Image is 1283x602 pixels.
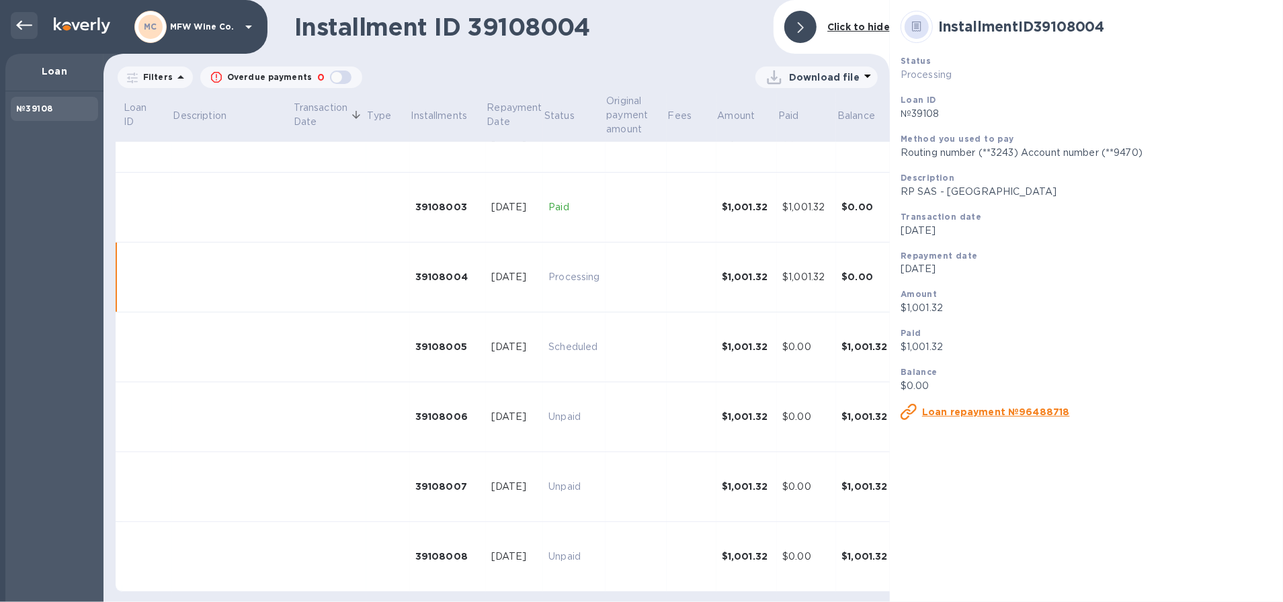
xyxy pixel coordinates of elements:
p: Loan ID [124,101,153,129]
b: Status [901,56,931,66]
p: Installments [411,109,467,123]
p: $1,001.32 [901,340,1272,354]
p: Paid [778,109,799,123]
div: 39108004 [415,270,481,284]
p: Repayment Date [487,101,542,129]
b: Amount [901,289,937,299]
div: $0.00 [782,340,831,354]
div: $0.00 [782,410,831,424]
span: Transaction Date [294,101,365,129]
b: Method you used to pay [901,134,1014,144]
img: Logo [54,17,110,34]
div: $1,001.32 [841,550,894,563]
b: Transaction date [901,212,981,222]
p: 0 [317,71,325,85]
div: [DATE] [491,270,538,284]
span: Installments [411,109,485,123]
b: Click to hide [827,21,890,32]
p: Transaction Date [294,101,347,129]
p: $0.00 [901,379,1272,393]
div: 39108007 [415,480,481,493]
p: Processing [548,270,599,284]
p: Unpaid [548,550,599,564]
div: 39108008 [415,550,481,563]
div: $1,001.32 [722,340,772,353]
p: Scheduled [548,340,599,354]
div: $1,001.32 [722,410,772,423]
b: Paid [901,328,921,338]
h1: Installment ID 39108004 [294,13,763,41]
span: Amount [718,109,773,123]
div: [DATE] [491,480,538,494]
span: Original payment amount [606,94,665,136]
div: $1,001.32 [722,480,772,493]
div: 39108005 [415,340,481,353]
b: №39108 [16,103,52,114]
p: $1,001.32 [901,301,1272,315]
div: $1,001.32 [841,480,894,493]
p: Processing [901,68,1272,82]
p: №39108 [901,107,1272,121]
p: RP SAS - [GEOGRAPHIC_DATA] [901,185,1272,199]
p: Type [368,109,392,123]
b: Installment ID 39108004 [938,18,1104,35]
div: $1,001.32 [722,270,772,284]
div: $0.00 [782,480,831,494]
div: [DATE] [491,340,538,354]
p: Amount [718,109,755,123]
p: Unpaid [548,410,599,424]
b: Description [901,173,954,183]
b: MC [144,21,157,32]
div: $1,001.32 [841,410,894,423]
p: Loan [16,64,93,78]
p: Overdue payments [227,71,312,83]
p: Status [544,109,575,123]
p: Balance [837,109,875,123]
div: $0.00 [841,200,894,214]
p: Paid [548,200,599,214]
div: $1,001.32 [722,550,772,563]
b: Repayment date [901,251,978,261]
p: Description [173,109,226,123]
div: $0.00 [841,270,894,284]
p: Filters [138,71,173,83]
div: 39108003 [415,200,481,214]
div: 39108006 [415,410,481,423]
div: $0.00 [782,550,831,564]
p: MFW Wine Co. [170,22,237,32]
div: [DATE] [491,200,538,214]
span: Type [368,109,409,123]
div: [DATE] [491,550,538,564]
b: Loan ID [901,95,936,105]
div: $1,001.32 [782,200,831,214]
p: Fees [668,109,692,123]
p: Download file [789,71,860,84]
span: Loan ID [124,101,171,129]
b: Balance [901,367,938,377]
p: Unpaid [548,480,599,494]
div: $1,001.32 [722,200,772,214]
button: Overdue payments0 [200,67,362,88]
span: Fees [668,109,710,123]
p: Original payment amount [606,94,648,136]
p: Routing number (**3243) Account number (**9470) [901,146,1272,160]
span: Paid [778,109,817,123]
u: Loan repayment №96488718 [922,406,1070,417]
div: $1,001.32 [841,340,894,353]
p: [DATE] [901,262,1272,276]
span: Balance [837,109,893,123]
p: [DATE] [901,224,1272,238]
span: Description [173,109,243,123]
div: [DATE] [491,410,538,424]
div: $1,001.32 [782,270,831,284]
